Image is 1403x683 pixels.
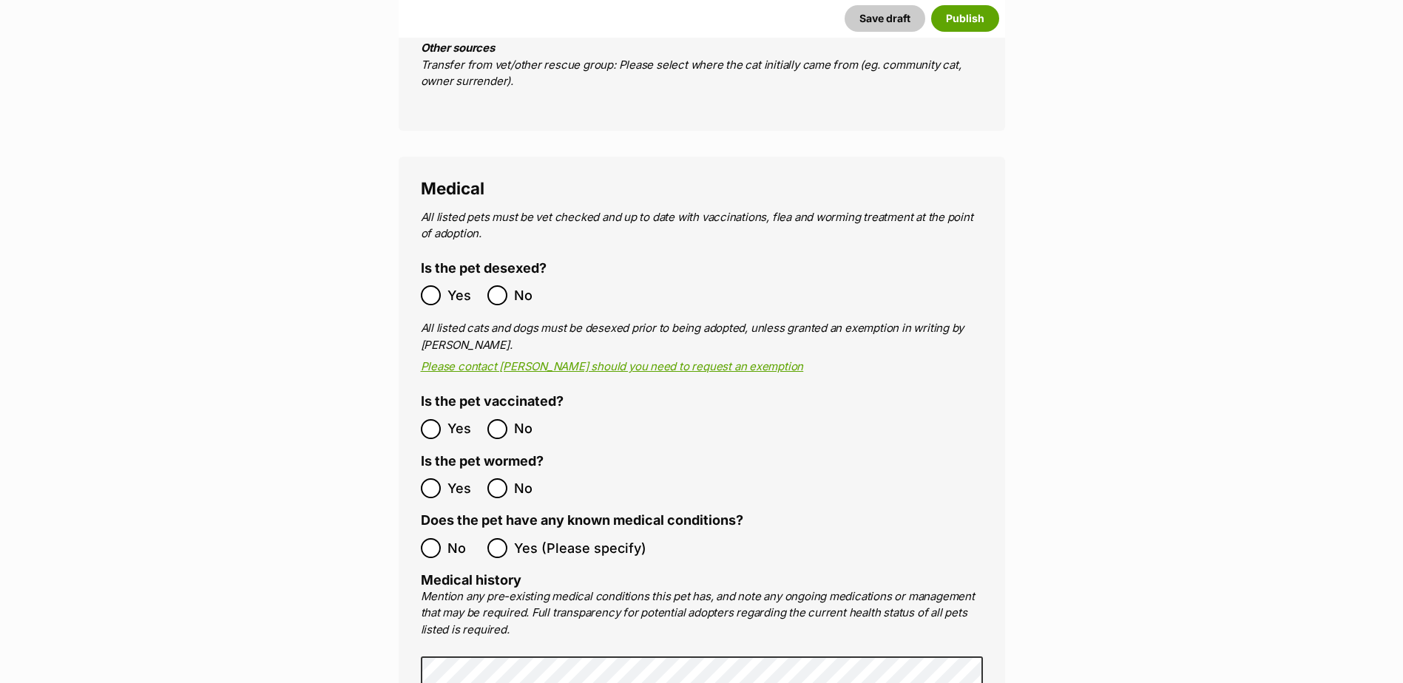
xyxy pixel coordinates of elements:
[845,5,925,32] button: Save draft
[447,478,480,498] span: Yes
[514,538,646,558] span: Yes (Please specify)
[447,538,480,558] span: No
[514,285,547,305] span: No
[421,513,743,529] label: Does the pet have any known medical conditions?
[421,588,983,639] p: Mention any pre-existing medical conditions this pet has, and note any ongoing medications or man...
[421,572,521,588] label: Medical history
[514,419,547,439] span: No
[421,41,495,55] b: Other sources
[421,209,983,242] p: All listed pets must be vet checked and up to date with vaccinations, flea and worming treatment ...
[447,285,480,305] span: Yes
[931,5,999,32] button: Publish
[447,419,480,439] span: Yes
[421,359,804,373] a: Please contact [PERSON_NAME] should you need to request an exemption
[421,320,983,353] p: All listed cats and dogs must be desexed prior to being adopted, unless granted an exemption in w...
[421,454,544,469] label: Is the pet wormed?
[421,178,484,198] span: Medical
[421,261,547,276] label: Is the pet desexed?
[421,40,983,90] p: Transfer from vet/other rescue group: Please select where the cat initially came from (eg. commun...
[421,394,564,410] label: Is the pet vaccinated?
[514,478,547,498] span: No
